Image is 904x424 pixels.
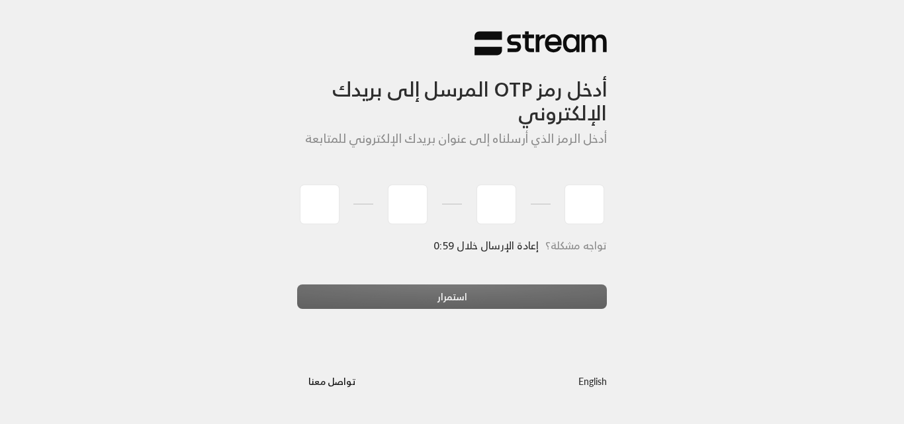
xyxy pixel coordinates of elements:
span: تواجه مشكلة؟ [545,236,607,255]
span: إعادة الإرسال خلال 0:59 [434,236,539,255]
h3: أدخل رمز OTP المرسل إلى بريدك الإلكتروني [297,56,607,126]
img: Stream Logo [475,30,607,56]
h5: أدخل الرمز الذي أرسلناه إلى عنوان بريدك الإلكتروني للمتابعة [297,132,607,146]
button: تواصل معنا [297,369,367,394]
a: English [578,369,607,394]
a: تواصل معنا [297,373,367,390]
